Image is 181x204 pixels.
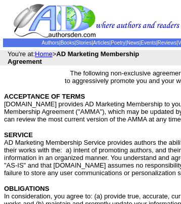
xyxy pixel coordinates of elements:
font: SERVICE [4,131,33,139]
a: Books [61,40,75,46]
font: You're at: > [8,50,139,65]
a: Poetry [111,40,125,46]
font: OBLIGATIONS [4,185,49,192]
font: ACCEPTANCE OF TERMS [4,93,85,100]
a: Authors [42,40,59,46]
b: AD Marketing Membership Agreement [8,50,139,65]
a: Events [141,40,156,46]
a: Reviews [158,40,177,46]
a: Home [35,50,53,58]
a: Stories [76,40,92,46]
a: News [127,40,140,46]
a: Articles [93,40,110,46]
